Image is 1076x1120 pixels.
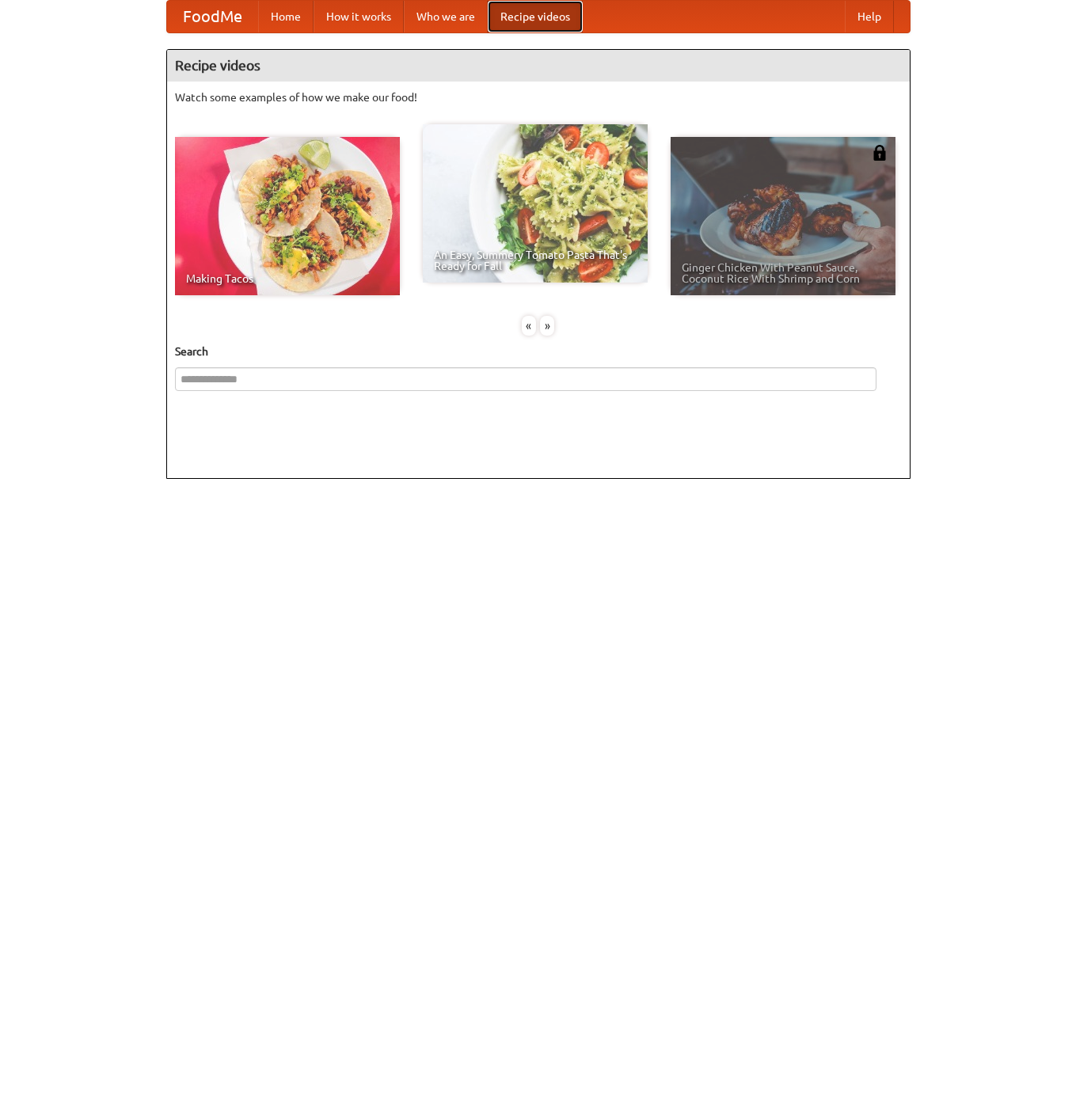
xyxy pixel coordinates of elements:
a: Who we are [404,1,488,32]
a: An Easy, Summery Tomato Pasta That's Ready for Fall [423,124,648,283]
a: FoodMe [167,1,258,32]
img: 483408.png [872,145,888,161]
div: « [522,316,536,336]
div: » [540,316,554,336]
p: Watch some examples of how we make our food! [175,89,902,105]
a: How it works [314,1,404,32]
h5: Search [175,344,902,359]
a: Home [258,1,314,32]
span: An Easy, Summery Tomato Pasta That's Ready for Fall [434,249,637,271]
span: Making Tacos [186,273,389,284]
a: Help [845,1,894,32]
h4: Recipe videos [167,50,910,82]
a: Making Tacos [175,137,400,295]
a: Recipe videos [488,1,583,32]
